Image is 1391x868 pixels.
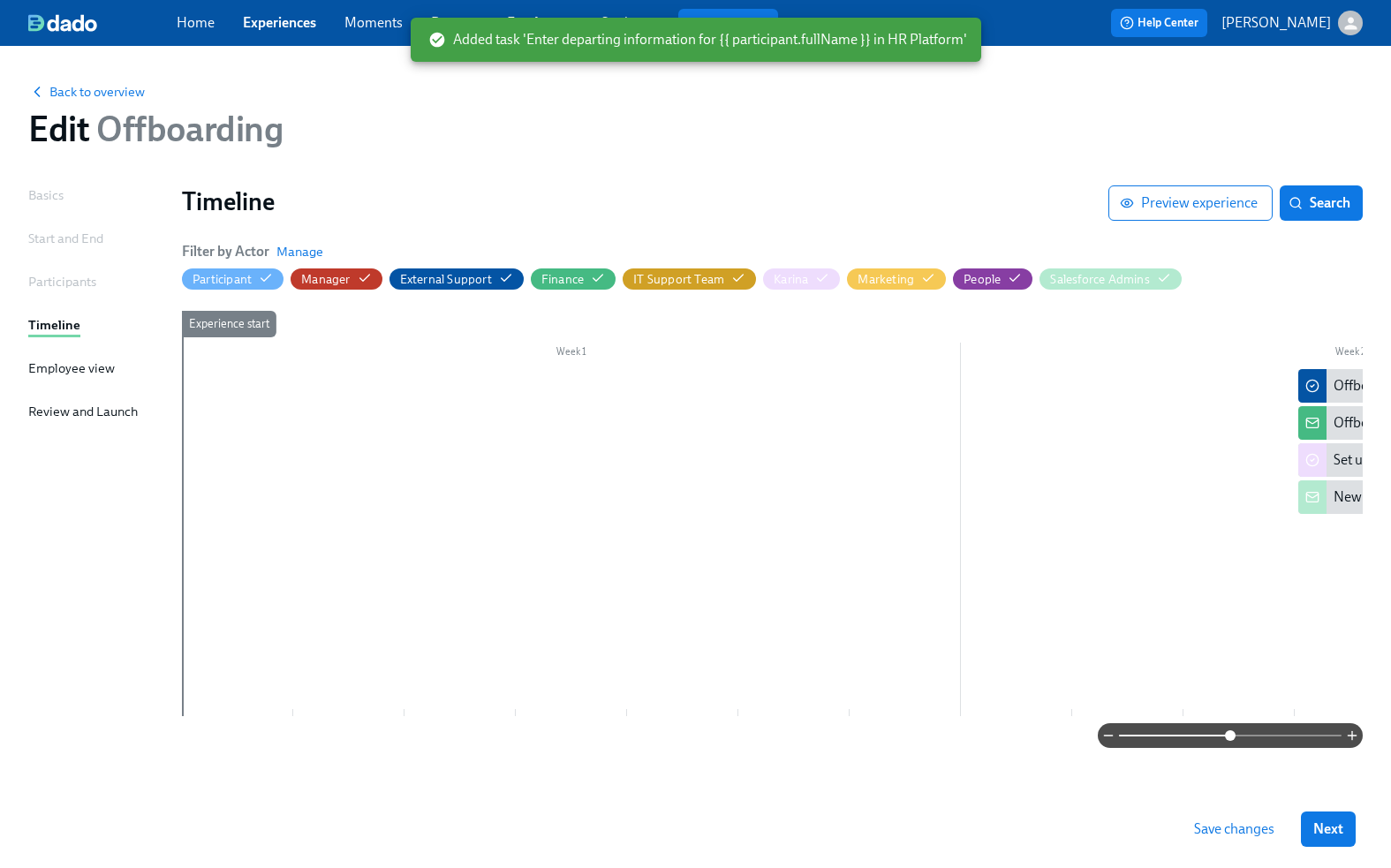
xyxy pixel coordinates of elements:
div: IT Support Team [633,271,724,288]
button: Preview experience [1108,185,1273,221]
span: Help Center [1120,14,1198,32]
a: Moments [344,14,403,31]
button: Participant [182,268,283,290]
button: Next [1301,811,1356,847]
div: Hide Salesforce Admins [1050,271,1149,288]
h1: Timeline [182,185,1108,217]
span: Preview experience [1123,194,1258,212]
div: Employee view [28,359,115,378]
div: Hide External Support [400,271,492,288]
button: People [953,268,1032,290]
div: Marketing [858,271,914,288]
span: Next [1313,820,1343,838]
button: Review us on G2 [678,9,778,37]
div: Manager [301,271,350,288]
button: Back to overview [28,83,145,101]
div: Basics [28,185,64,205]
button: Help Center [1111,9,1207,37]
h1: Edit [28,108,283,150]
button: Karina [763,268,840,290]
div: People [964,271,1001,288]
div: Start and End [28,229,103,248]
div: Week 1 [182,343,961,366]
div: Review and Launch [28,402,138,421]
button: Salesforce Admins [1039,268,1181,290]
p: [PERSON_NAME] [1221,13,1331,33]
button: Finance [531,268,616,290]
a: Experiences [243,14,316,31]
div: Timeline [28,315,80,335]
a: dado [28,14,177,32]
button: Marketing [847,268,946,290]
a: Home [177,14,215,31]
div: Participants [28,272,96,291]
div: Finance [541,271,584,288]
span: Search [1292,194,1350,212]
button: External Support [389,268,524,290]
button: Manage [276,243,323,260]
img: dado [28,14,97,32]
span: Save changes [1194,820,1274,838]
h6: Filter by Actor [182,242,269,261]
div: Karina [774,271,808,288]
div: Hide Participant [193,271,252,288]
span: Offboarding [89,108,283,150]
button: Manager [291,268,382,290]
button: IT Support Team [623,268,756,290]
button: [PERSON_NAME] [1221,11,1363,35]
button: Search [1280,185,1363,221]
button: Save changes [1182,811,1287,847]
div: Experience start [182,311,276,337]
span: Added task 'Enter departing information for {{ participant.fullName }} in HR Platform' [428,30,967,49]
